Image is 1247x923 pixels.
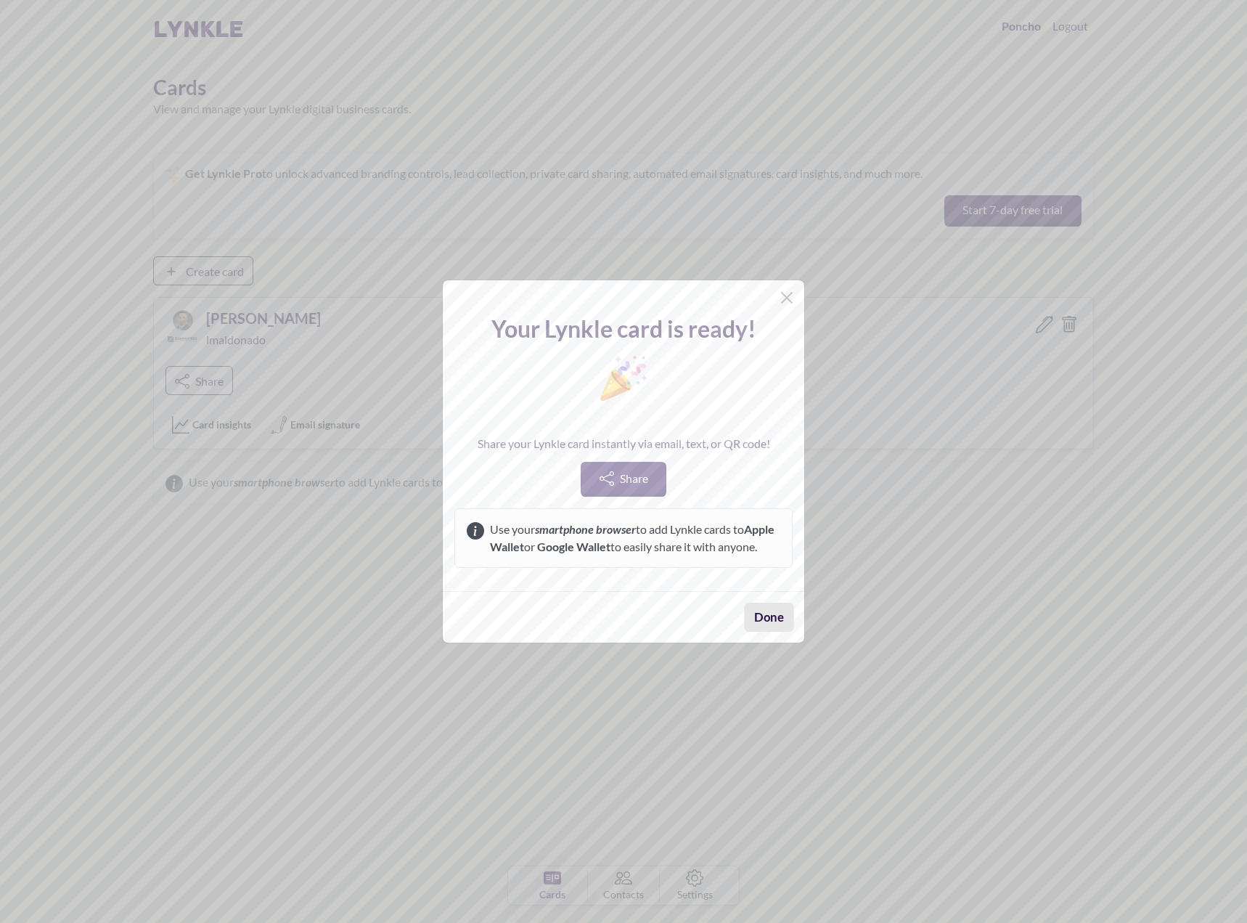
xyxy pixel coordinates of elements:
[581,462,666,497] a: Share
[484,521,780,556] span: Use your to add Lynkle cards to or to easily share it with anyone.
[446,355,801,402] img: confetti.svg
[744,603,793,632] button: Done
[490,522,774,553] strong: Apple Wallet
[491,315,756,343] span: Your Lynkle card is ready!
[775,286,798,309] button: Close
[537,540,610,553] strong: Google Wallet
[535,522,636,536] em: smartphone browser
[478,436,770,450] h4: Share your Lynkle card instantly via email, text, or QR code!
[620,471,648,485] span: Share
